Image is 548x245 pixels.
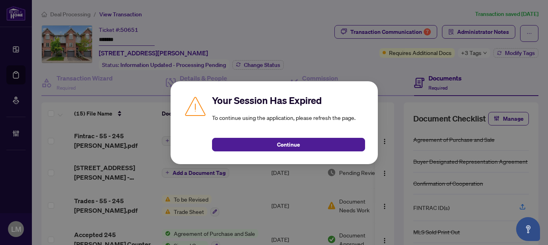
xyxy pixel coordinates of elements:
[212,94,365,151] div: To continue using the application, please refresh the page.
[516,217,540,241] button: Open asap
[212,138,365,151] button: Continue
[277,138,300,151] span: Continue
[183,94,207,118] img: Caution icon
[212,94,365,107] h2: Your Session Has Expired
